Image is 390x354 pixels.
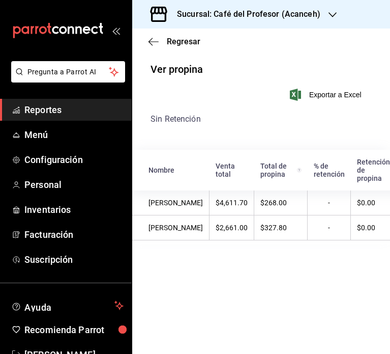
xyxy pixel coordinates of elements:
[314,199,344,207] div: -
[260,224,301,232] div: $327.80
[169,8,320,20] h3: Sucursal: Café del Profesor (Acanceh)
[148,199,203,207] div: [PERSON_NAME]
[24,178,124,192] span: Personal
[112,26,120,35] button: open_drawer_menu
[148,224,203,232] div: [PERSON_NAME]
[24,253,124,266] span: Suscripción
[216,224,248,232] div: $2,661.00
[7,74,125,85] a: Pregunta a Parrot AI
[357,158,390,182] div: Retención de propina
[24,323,124,337] span: Recomienda Parrot
[24,128,124,142] span: Menú
[357,199,389,207] div: $0.00
[357,224,389,232] div: $0.00
[314,224,344,232] div: -
[148,37,200,46] button: Regresar
[11,61,125,83] button: Pregunta a Parrot AI
[24,153,124,167] span: Configuración
[24,203,124,216] span: Inventarios
[260,199,301,207] div: $268.00
[142,113,374,129] div: Sin Retención
[216,199,248,207] div: $4,611.70
[216,162,248,178] div: Venta total
[148,166,203,174] div: Nombre
[24,103,124,117] span: Reportes
[151,63,203,76] h1: Ver propina
[24,228,124,241] span: Facturación
[292,89,362,101] button: Exportar a Excel
[167,37,200,46] span: Regresar
[24,299,110,312] span: Ayuda
[260,162,302,178] div: Total de propina
[297,166,302,174] svg: Total de propinas cobradas con el Punto de Venta y Terminal Pay antes de comisiones
[27,67,109,77] span: Pregunta a Parrot AI
[314,162,345,178] div: % de retención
